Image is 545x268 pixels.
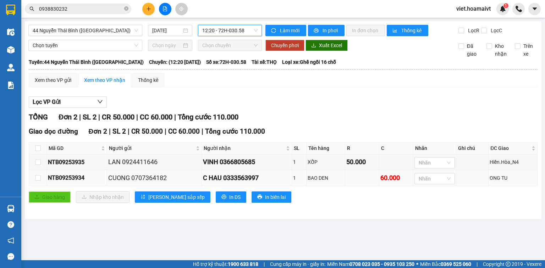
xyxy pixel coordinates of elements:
span: sync [271,28,277,34]
span: Tài xế: THỌ [252,58,277,66]
b: Tuyến: 44 Nguyễn Thái Bình ([GEOGRAPHIC_DATA]) [29,59,144,65]
strong: 0708 023 035 - 0935 103 250 [349,261,414,267]
div: 1 [293,174,305,182]
span: question-circle [7,221,14,228]
span: Số xe: 72H-030.58 [206,58,246,66]
div: ONG TU [490,174,536,182]
button: downloadNhập kho nhận [76,191,130,203]
input: Chọn ngày [152,41,181,49]
span: In phơi [323,27,339,34]
span: | [109,127,111,135]
span: | [128,127,130,135]
span: aim [179,6,184,11]
td: NTB09253934 [47,170,107,186]
span: Người gửi [109,144,194,152]
span: Trên xe [521,42,538,58]
button: Chuyển phơi [265,40,304,51]
span: Tổng cước 110.000 [205,127,265,135]
span: TỔNG [29,113,48,121]
span: Đã giao [464,42,481,58]
span: Kho nhận [492,42,510,58]
div: VINH 0366805685 [203,157,291,167]
span: Tổng cước 110.000 [178,113,238,121]
span: Cung cấp máy in - giấy in: [270,260,325,268]
span: caret-down [532,6,538,12]
img: icon-new-feature [500,6,506,12]
span: CC 60.000 [168,127,200,135]
span: Làm mới [280,27,301,34]
span: [PERSON_NAME] [61,41,142,53]
span: printer [221,194,226,200]
button: sort-ascending[PERSON_NAME] sắp xếp [135,191,210,203]
span: Loại xe: Ghế ngồi 16 chỗ [282,58,336,66]
div: Thống kê [138,76,158,84]
span: | [174,113,176,121]
sup: 1 [503,3,508,8]
div: LAN 0924411646 [108,157,200,167]
button: Lọc VP Gửi [29,96,107,108]
span: CR 50.000 [102,113,134,121]
span: Miền Nam [327,260,414,268]
div: HUY [61,15,142,23]
span: printer [314,28,320,34]
span: Lọc C [488,27,503,34]
span: printer [257,194,262,200]
span: | [264,260,265,268]
span: close-circle [124,6,128,11]
span: Chọn chuyến [202,40,258,51]
button: printerIn biên lai [252,191,291,203]
span: DĐ: [61,33,71,40]
button: printerIn phơi [308,25,345,36]
button: file-add [159,3,171,15]
span: Xuất Excel [319,41,342,49]
span: ⚪️ [416,263,418,266]
span: plus [146,6,151,11]
th: Tên hàng [307,143,345,154]
div: 60.000 [380,173,412,183]
button: syncLàm mới [265,25,306,36]
button: caret-down [528,3,541,15]
span: viet.hoamaivt [451,4,496,13]
span: Thống kê [401,27,423,34]
span: download [311,43,316,49]
span: Chọn tuyến [33,40,138,51]
span: SL 2 [112,127,126,135]
span: message [7,253,14,260]
span: Miền Bắc [420,260,471,268]
span: | [79,113,81,121]
span: CC 60.000 [140,113,172,121]
div: CUONG 0707364182 [108,173,200,183]
span: copyright [506,262,511,267]
button: plus [142,3,155,15]
span: | [136,113,138,121]
button: uploadGiao hàng [29,191,71,203]
span: Người nhận [204,144,285,152]
div: Xem theo VP gửi [35,76,71,84]
span: notification [7,237,14,244]
span: | [165,127,166,135]
span: [PERSON_NAME] sắp xếp [148,193,205,201]
div: C HAU 0333563997 [203,173,291,183]
span: close-circle [124,6,128,12]
span: Lọc R [465,27,480,34]
span: | [202,127,203,135]
div: 44 NTB [6,6,56,15]
img: solution-icon [7,82,15,89]
span: Đơn 2 [59,113,77,121]
th: C [379,143,413,154]
div: XỐP [308,158,343,166]
img: warehouse-icon [7,28,15,36]
div: Hiền.Hòa_N4 [490,158,536,166]
img: warehouse-icon [7,46,15,54]
span: Nhận: [61,7,78,14]
span: search [29,6,34,11]
th: SL [292,143,307,154]
span: sort-ascending [141,194,145,200]
button: bar-chartThống kê [387,25,428,36]
div: BAO DEN [308,174,343,182]
button: downloadXuất Excel [305,40,348,51]
div: 0904444872 [61,23,142,33]
div: HANG NGOAI [61,6,142,15]
th: Ghi chú [456,143,489,154]
div: 0919053799 [6,23,56,33]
